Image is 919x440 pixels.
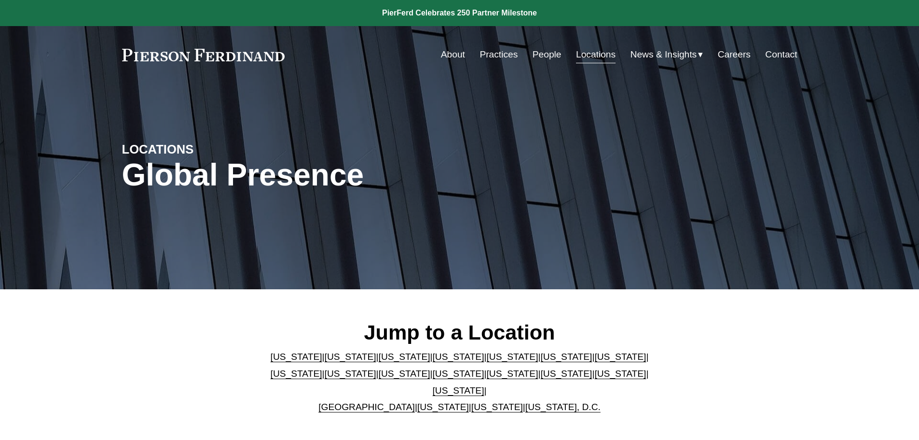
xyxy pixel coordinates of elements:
[379,352,430,362] a: [US_STATE]
[318,402,415,412] a: [GEOGRAPHIC_DATA]
[540,369,592,379] a: [US_STATE]
[765,45,797,64] a: Contact
[433,385,484,396] a: [US_STATE]
[540,352,592,362] a: [US_STATE]
[594,369,646,379] a: [US_STATE]
[594,352,646,362] a: [US_STATE]
[631,45,703,64] a: folder dropdown
[433,352,484,362] a: [US_STATE]
[486,369,538,379] a: [US_STATE]
[486,352,538,362] a: [US_STATE]
[122,157,572,193] h1: Global Presence
[271,352,322,362] a: [US_STATE]
[262,349,657,415] p: | | | | | | | | | | | | | | | | | |
[480,45,518,64] a: Practices
[417,402,469,412] a: [US_STATE]
[122,142,291,157] h4: LOCATIONS
[433,369,484,379] a: [US_STATE]
[325,369,376,379] a: [US_STATE]
[576,45,616,64] a: Locations
[533,45,562,64] a: People
[271,369,322,379] a: [US_STATE]
[718,45,751,64] a: Careers
[631,46,697,63] span: News & Insights
[262,320,657,345] h2: Jump to a Location
[441,45,465,64] a: About
[379,369,430,379] a: [US_STATE]
[525,402,601,412] a: [US_STATE], D.C.
[325,352,376,362] a: [US_STATE]
[471,402,523,412] a: [US_STATE]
